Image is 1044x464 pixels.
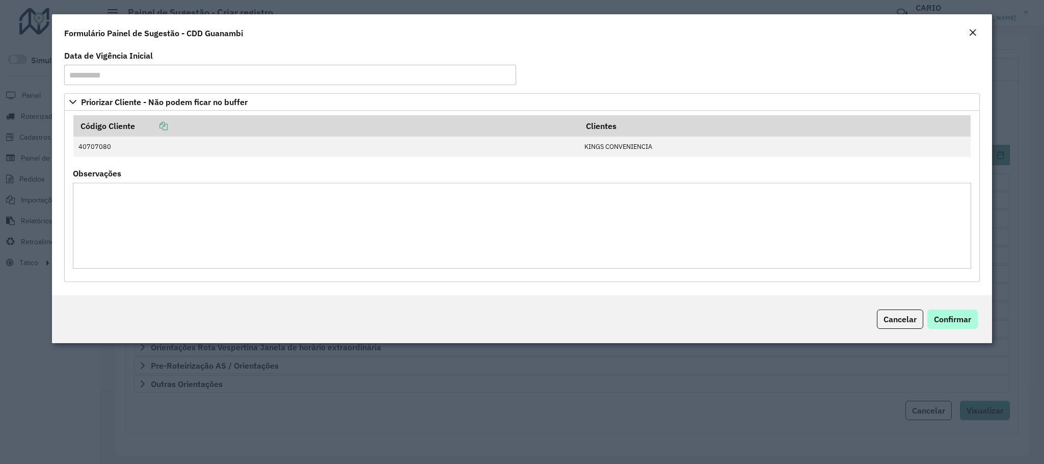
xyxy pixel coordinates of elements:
[927,310,978,329] button: Confirmar
[579,137,971,157] td: KINGS CONVENIENCIA
[73,137,579,157] td: 40707080
[64,93,979,111] a: Priorizar Cliente - Não podem ficar no buffer
[64,111,979,282] div: Priorizar Cliente - Não podem ficar no buffer
[64,49,153,62] label: Data de Vigência Inicial
[934,314,971,324] span: Confirmar
[969,29,977,37] em: Fechar
[64,27,243,39] h4: Formulário Painel de Sugestão - CDD Guanambi
[73,115,579,137] th: Código Cliente
[73,167,121,179] label: Observações
[884,314,917,324] span: Cancelar
[966,27,980,40] button: Close
[81,98,248,106] span: Priorizar Cliente - Não podem ficar no buffer
[135,121,168,131] a: Copiar
[877,310,923,329] button: Cancelar
[579,115,971,137] th: Clientes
